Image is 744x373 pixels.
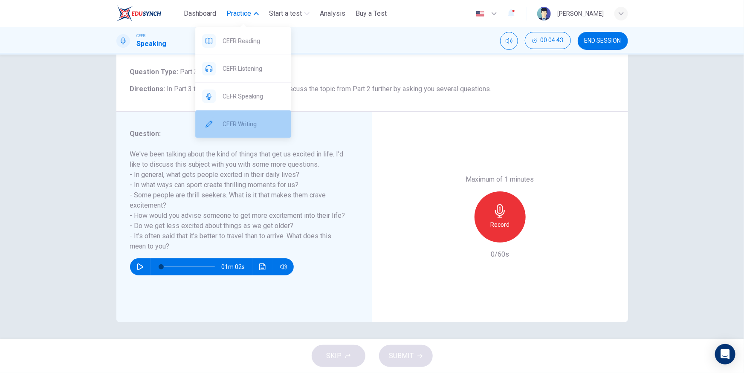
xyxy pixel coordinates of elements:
[179,68,267,76] span: Part 3 - Two-way Discussion
[130,84,614,94] h6: Directions :
[578,32,628,50] button: END SESSION
[541,37,564,44] span: 00:04:43
[466,174,534,185] h6: Maximum of 1 minutes
[116,5,181,22] a: ELTC logo
[223,36,284,46] span: CEFR Reading
[130,149,348,252] h6: We've been talking about the kind of things that get us excited in life. I'd like to discuss this...
[491,249,509,260] h6: 0/60s
[356,9,387,19] span: Buy a Test
[475,11,486,17] img: en
[537,7,551,20] img: Profile picture
[222,258,252,275] span: 01m 02s
[316,6,349,21] button: Analysis
[167,85,492,93] span: In Part 3 the examiner will invite you to discuss the topic from Part 2 further by asking you sev...
[525,32,571,49] button: 00:04:43
[269,9,302,19] span: Start a test
[320,9,345,19] span: Analysis
[226,9,251,19] span: Practice
[130,67,614,77] h6: Question Type :
[195,55,291,82] div: CEFR Listening
[137,39,167,49] h1: Speaking
[195,83,291,110] div: CEFR Speaking
[266,6,313,21] button: Start a test
[223,6,262,21] button: Practice
[500,32,518,50] div: Mute
[223,119,284,129] span: CEFR Writing
[223,64,284,74] span: CEFR Listening
[180,6,220,21] button: Dashboard
[558,9,604,19] div: [PERSON_NAME]
[525,32,571,50] div: Hide
[137,33,146,39] span: CEFR
[116,5,161,22] img: ELTC logo
[184,9,216,19] span: Dashboard
[130,129,348,139] h6: Question :
[195,110,291,138] div: CEFR Writing
[352,6,390,21] button: Buy a Test
[490,220,510,230] h6: Record
[223,91,284,101] span: CEFR Speaking
[715,344,735,364] div: Open Intercom Messenger
[256,258,269,275] button: Click to see the audio transcription
[475,191,526,243] button: Record
[585,38,621,44] span: END SESSION
[195,27,291,55] div: CEFR Reading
